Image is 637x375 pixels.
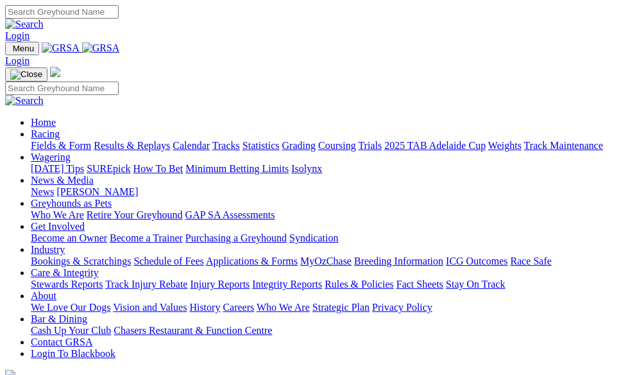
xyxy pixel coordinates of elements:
a: Chasers Restaurant & Function Centre [114,325,272,336]
a: We Love Our Dogs [31,302,110,313]
a: About [31,290,56,301]
a: Stay On Track [446,279,505,290]
a: Bookings & Scratchings [31,256,131,266]
a: Results & Replays [94,140,170,151]
a: Retire Your Greyhound [87,209,183,220]
a: Weights [488,140,522,151]
div: Bar & Dining [31,325,632,336]
a: Purchasing a Greyhound [185,232,287,243]
a: Vision and Values [113,302,187,313]
a: Who We Are [257,302,310,313]
a: Industry [31,244,65,255]
div: About [31,302,632,313]
a: History [189,302,220,313]
a: Wagering [31,152,71,162]
div: Racing [31,140,632,152]
a: Fact Sheets [396,279,443,290]
a: News & Media [31,175,94,186]
a: Coursing [318,140,356,151]
a: Track Maintenance [524,140,603,151]
a: [PERSON_NAME] [56,186,138,197]
a: 2025 TAB Adelaide Cup [384,140,486,151]
a: News [31,186,54,197]
img: Close [10,69,42,80]
a: Cash Up Your Club [31,325,111,336]
a: Contact GRSA [31,336,92,347]
div: Industry [31,256,632,267]
input: Search [5,5,119,19]
button: Toggle navigation [5,67,47,82]
div: News & Media [31,186,632,198]
a: Syndication [289,232,338,243]
a: Injury Reports [190,279,250,290]
a: Applications & Forms [206,256,298,266]
img: logo-grsa-white.png [50,67,60,77]
div: Care & Integrity [31,279,632,290]
a: MyOzChase [300,256,352,266]
a: Tracks [212,140,240,151]
button: Toggle navigation [5,42,39,55]
a: Privacy Policy [372,302,432,313]
a: Who We Are [31,209,84,220]
a: SUREpick [87,163,130,174]
a: How To Bet [133,163,183,174]
a: Fields & Form [31,140,91,151]
a: [DATE] Tips [31,163,84,174]
img: Search [5,19,44,30]
a: Greyhounds as Pets [31,198,112,209]
a: Breeding Information [354,256,443,266]
a: Get Involved [31,221,85,232]
a: Login To Blackbook [31,348,115,359]
a: Racing [31,128,60,139]
div: Greyhounds as Pets [31,209,632,221]
img: Search [5,95,44,107]
a: Calendar [173,140,210,151]
img: GRSA [82,42,120,54]
a: Race Safe [510,256,551,266]
a: Login [5,30,30,41]
a: Strategic Plan [312,302,369,313]
div: Get Involved [31,232,632,244]
a: Grading [282,140,316,151]
a: Stewards Reports [31,279,103,290]
a: Integrity Reports [252,279,322,290]
a: Bar & Dining [31,313,87,324]
a: Track Injury Rebate [105,279,187,290]
a: Statistics [242,140,280,151]
a: Trials [358,140,382,151]
span: Menu [13,44,34,53]
a: Become an Owner [31,232,107,243]
a: Care & Integrity [31,267,99,278]
a: Schedule of Fees [133,256,203,266]
a: Careers [223,302,254,313]
input: Search [5,82,119,95]
a: ICG Outcomes [446,256,507,266]
a: Become a Trainer [110,232,183,243]
a: GAP SA Assessments [185,209,275,220]
div: Wagering [31,163,632,175]
a: Login [5,55,30,66]
a: Home [31,117,56,128]
a: Rules & Policies [325,279,394,290]
a: Isolynx [291,163,322,174]
a: Minimum Betting Limits [185,163,289,174]
img: GRSA [42,42,80,54]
